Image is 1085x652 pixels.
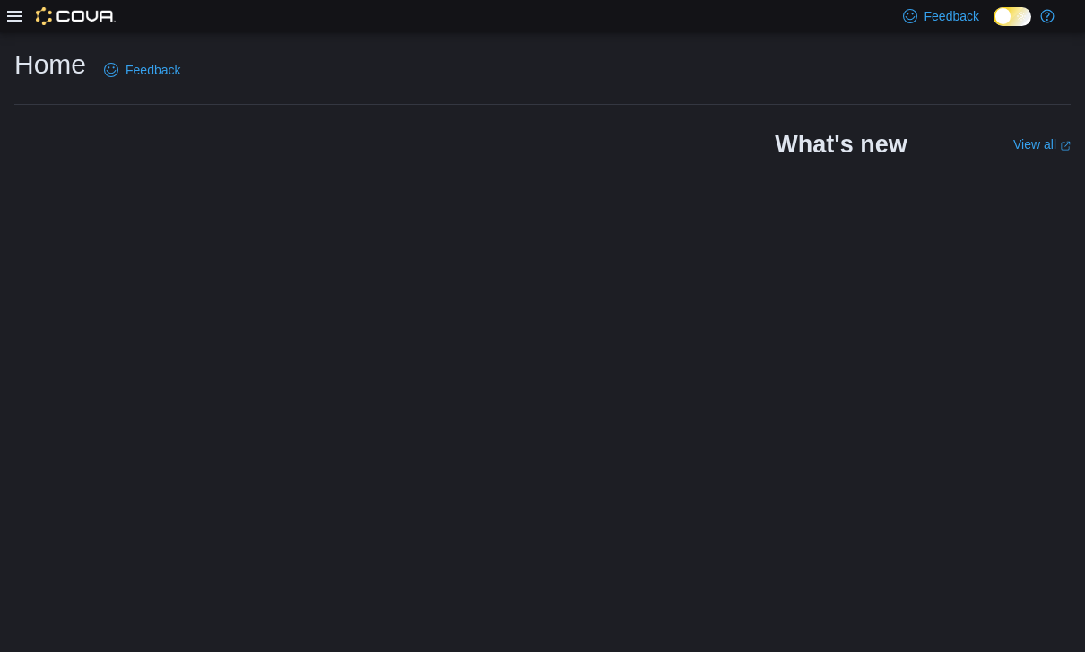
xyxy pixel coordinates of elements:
svg: External link [1060,141,1071,152]
span: Feedback [126,61,180,79]
span: Feedback [924,7,979,25]
span: Dark Mode [994,26,994,27]
h1: Home [14,47,86,83]
h2: What's new [775,130,907,159]
a: Feedback [97,52,187,88]
input: Dark Mode [994,7,1031,26]
img: Cova [36,7,116,25]
a: View allExternal link [1013,137,1071,152]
